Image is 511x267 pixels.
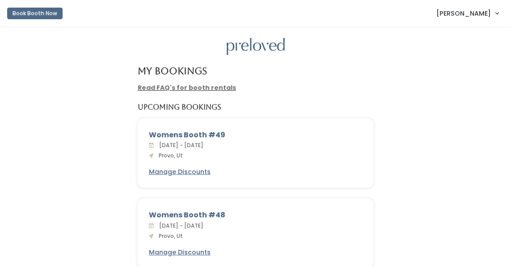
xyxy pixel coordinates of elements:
div: Womens Booth #48 [149,210,363,220]
a: Manage Discounts [149,248,211,257]
h4: My Bookings [138,66,207,76]
span: [DATE] - [DATE] [156,141,203,149]
a: Manage Discounts [149,167,211,177]
button: Book Booth Now [7,8,63,19]
u: Manage Discounts [149,167,211,176]
a: Book Booth Now [7,4,63,23]
img: preloved logo [227,38,285,55]
a: Read FAQ's for booth rentals [138,83,236,92]
span: Provo, Ut [155,232,183,240]
h5: Upcoming Bookings [138,103,221,111]
span: [PERSON_NAME] [436,8,491,18]
a: [PERSON_NAME] [427,4,507,23]
div: Womens Booth #49 [149,130,363,140]
span: Provo, Ut [155,152,183,159]
span: [DATE] - [DATE] [156,222,203,229]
